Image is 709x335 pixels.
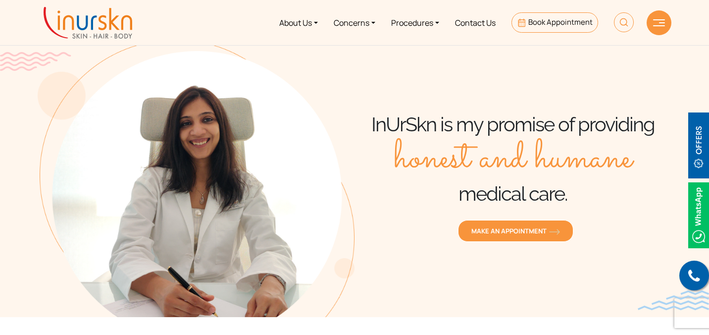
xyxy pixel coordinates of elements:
a: Contact Us [447,4,504,41]
img: bluewave [638,290,709,310]
img: orange-arrow [549,229,560,235]
img: HeaderSearch [614,12,634,32]
a: Procedures [383,4,447,41]
img: Whatsappicon [688,182,709,248]
img: offerBt [688,112,709,178]
a: Book Appointment [511,12,598,33]
span: MAKE AN APPOINTMENT [471,226,560,235]
img: about-us-banner [38,40,354,317]
a: About Us [271,4,326,41]
a: Concerns [326,4,383,41]
h1: InUrSkn is my promise of providing medical care. [354,112,671,206]
img: hamLine.svg [653,19,665,26]
img: inurskn-logo [44,7,132,39]
span: honest and humane [394,137,632,181]
a: MAKE AN APPOINTMENTorange-arrow [458,220,573,242]
span: Book Appointment [528,17,593,27]
a: Whatsappicon [688,209,709,220]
